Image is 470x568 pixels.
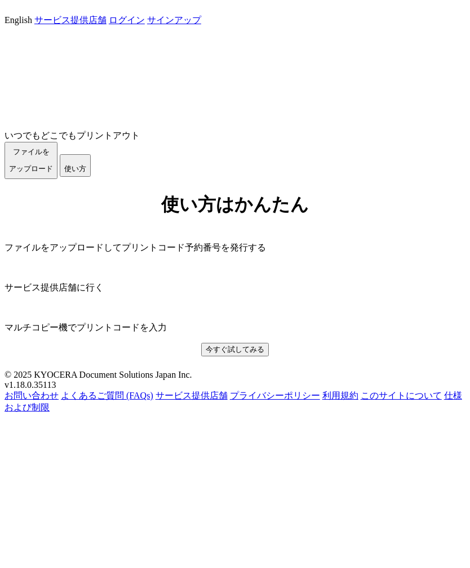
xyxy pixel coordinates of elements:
[5,242,465,254] p: ファイルをアップロードしてプリントコード予約番号を発行する
[5,391,462,412] a: 仕様および制限
[61,391,153,400] a: よくあるご質問 (FAQs)
[5,380,56,390] span: v1.18.0.35113
[34,15,107,25] a: サービス提供店舗
[5,322,465,334] p: マルチコピー機でプリントコードを入力
[5,193,465,217] h1: 使い方はかんたん
[60,154,91,177] button: 使い方
[5,15,32,25] a: English
[361,391,442,400] a: このサイトについて
[322,391,358,400] a: 利用規約
[5,370,192,379] span: © 2025 KYOCERA Document Solutions Japan Inc.
[147,15,201,25] a: サインアップ
[201,343,269,356] button: 今すぐ試してみる
[5,391,59,400] a: お問い合わせ
[109,15,145,25] a: ログイン
[5,282,465,294] p: サービス提供店舗に行く
[230,391,320,400] a: プライバシーポリシー
[156,391,228,400] a: サービス提供店舗
[5,131,140,140] a: いつでもどこでもプリントアウト
[9,147,53,173] span: ファイルを ​​アップロード
[5,142,57,179] button: ファイルを​​アップロード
